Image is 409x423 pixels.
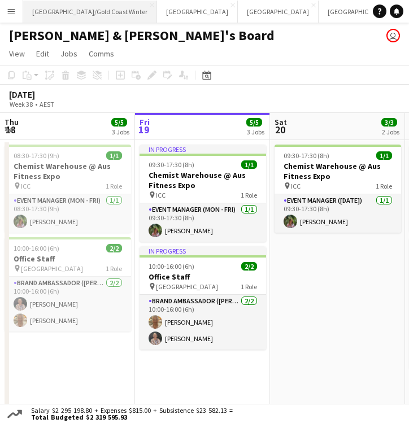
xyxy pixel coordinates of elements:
[9,89,80,100] div: [DATE]
[14,151,59,160] span: 08:30-17:30 (9h)
[84,46,119,61] a: Comms
[5,237,131,332] app-job-card: 10:00-16:00 (6h)2/2Office Staff [GEOGRAPHIC_DATA]1 RoleBrand Ambassador ([PERSON_NAME])2/210:00-1...
[138,123,150,136] span: 19
[112,128,129,136] div: 3 Jobs
[5,145,131,233] app-job-card: 08:30-17:30 (9h)1/1Chemist Warehouse @ Aus Fitness Expo ICC1 RoleEvent Manager (Mon - Fri)1/108:3...
[9,49,25,59] span: View
[241,191,257,199] span: 1 Role
[21,264,83,273] span: [GEOGRAPHIC_DATA]
[149,160,194,169] span: 09:30-17:30 (8h)
[140,145,266,154] div: In progress
[140,272,266,282] h3: Office Staff
[140,295,266,350] app-card-role: Brand Ambassador ([PERSON_NAME])2/210:00-16:00 (6h)[PERSON_NAME][PERSON_NAME]
[386,29,400,42] app-user-avatar: Jenny Tu
[291,182,301,190] span: ICC
[247,128,264,136] div: 3 Jobs
[106,182,122,190] span: 1 Role
[156,191,166,199] span: ICC
[7,100,35,108] span: Week 38
[14,244,59,252] span: 10:00-16:00 (6h)
[89,49,114,59] span: Comms
[36,49,49,59] span: Edit
[32,46,54,61] a: Edit
[40,100,54,108] div: AEST
[3,123,19,136] span: 18
[149,262,194,271] span: 10:00-16:00 (6h)
[275,194,401,233] app-card-role: Event Manager ([DATE])1/109:30-17:30 (8h)[PERSON_NAME]
[273,123,287,136] span: 20
[140,246,266,255] div: In progress
[275,117,287,127] span: Sat
[275,161,401,181] h3: Chemist Warehouse @ Aus Fitness Expo
[5,46,29,61] a: View
[246,118,262,127] span: 5/5
[9,27,275,44] h1: [PERSON_NAME] & [PERSON_NAME]'s Board
[24,407,235,421] div: Salary $2 295 198.80 + Expenses $815.00 + Subsistence $23 582.13 =
[21,182,31,190] span: ICC
[275,145,401,233] app-job-card: 09:30-17:30 (8h)1/1Chemist Warehouse @ Aus Fitness Expo ICC1 RoleEvent Manager ([DATE])1/109:30-1...
[140,203,266,242] app-card-role: Event Manager (Mon - Fri)1/109:30-17:30 (8h)[PERSON_NAME]
[140,170,266,190] h3: Chemist Warehouse @ Aus Fitness Expo
[241,262,257,271] span: 2/2
[238,1,319,23] button: [GEOGRAPHIC_DATA]
[106,264,122,273] span: 1 Role
[140,145,266,242] app-job-card: In progress09:30-17:30 (8h)1/1Chemist Warehouse @ Aus Fitness Expo ICC1 RoleEvent Manager (Mon - ...
[156,282,218,291] span: [GEOGRAPHIC_DATA]
[284,151,329,160] span: 09:30-17:30 (8h)
[376,151,392,160] span: 1/1
[140,117,150,127] span: Fri
[106,244,122,252] span: 2/2
[5,161,131,181] h3: Chemist Warehouse @ Aus Fitness Expo
[5,194,131,233] app-card-role: Event Manager (Mon - Fri)1/108:30-17:30 (9h)[PERSON_NAME]
[376,182,392,190] span: 1 Role
[106,151,122,160] span: 1/1
[382,128,399,136] div: 2 Jobs
[381,118,397,127] span: 3/3
[5,277,131,332] app-card-role: Brand Ambassador ([PERSON_NAME])2/210:00-16:00 (6h)[PERSON_NAME][PERSON_NAME]
[241,160,257,169] span: 1/1
[140,246,266,350] app-job-card: In progress10:00-16:00 (6h)2/2Office Staff [GEOGRAPHIC_DATA]1 RoleBrand Ambassador ([PERSON_NAME]...
[5,117,19,127] span: Thu
[5,254,131,264] h3: Office Staff
[60,49,77,59] span: Jobs
[241,282,257,291] span: 1 Role
[56,46,82,61] a: Jobs
[111,118,127,127] span: 5/5
[319,1,399,23] button: [GEOGRAPHIC_DATA]
[23,1,157,23] button: [GEOGRAPHIC_DATA]/Gold Coast Winter
[31,414,233,421] span: Total Budgeted $2 319 595.93
[157,1,238,23] button: [GEOGRAPHIC_DATA]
